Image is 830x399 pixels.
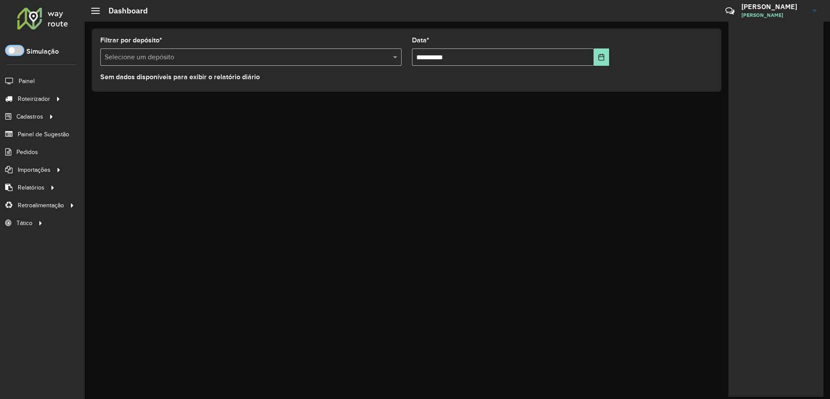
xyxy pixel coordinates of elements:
label: Data [412,35,429,45]
span: Tático [16,219,32,228]
a: Contato Rápido [721,2,739,20]
h3: [PERSON_NAME] [741,3,806,11]
span: Retroalimentação [18,201,64,210]
label: Sem dados disponíveis para exibir o relatório diário [100,72,260,82]
span: Painel de Sugestão [18,130,69,139]
span: Pedidos [16,148,38,157]
span: Painel [19,77,35,86]
span: Relatórios [18,183,45,192]
button: Choose Date [594,48,609,66]
span: [PERSON_NAME] [741,11,806,19]
label: Filtrar por depósito [100,35,162,45]
span: Roteirizador [18,94,50,103]
label: Simulação [26,46,59,57]
span: Cadastros [16,112,43,121]
span: Importações [18,165,51,174]
h2: Dashboard [100,6,148,16]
